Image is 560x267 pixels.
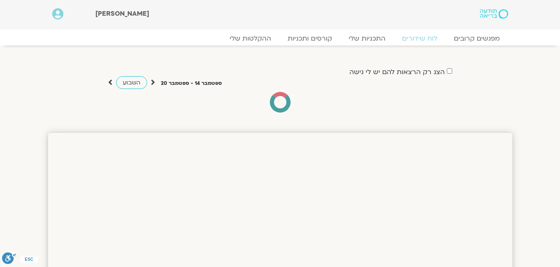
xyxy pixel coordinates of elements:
[279,34,340,43] a: קורסים ותכניות
[161,79,222,88] p: ספטמבר 14 - ספטמבר 20
[340,34,394,43] a: התכניות שלי
[116,76,147,89] a: השבוע
[123,79,141,87] span: השבוע
[95,9,149,18] span: [PERSON_NAME]
[349,68,445,76] label: הצג רק הרצאות להם יש לי גישה
[446,34,508,43] a: מפגשים קרובים
[52,34,508,43] nav: Menu
[394,34,446,43] a: לוח שידורים
[221,34,279,43] a: ההקלטות שלי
